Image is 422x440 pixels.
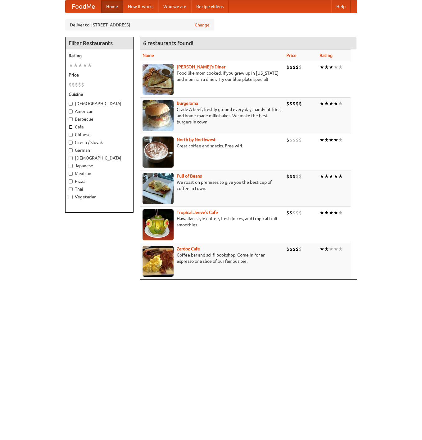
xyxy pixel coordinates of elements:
[338,246,343,252] li: ★
[296,246,299,252] li: $
[299,246,302,252] li: $
[69,163,130,169] label: Japanese
[334,64,338,71] li: ★
[324,209,329,216] li: ★
[329,246,334,252] li: ★
[320,173,324,180] li: ★
[191,0,229,13] a: Recipe videos
[338,173,343,180] li: ★
[286,53,297,58] a: Price
[177,64,225,69] b: [PERSON_NAME]'s Diner
[69,117,73,121] input: Barbecue
[338,137,343,143] li: ★
[81,81,84,88] li: $
[338,64,343,71] li: ★
[143,70,281,82] p: Food like mom cooked, if you grew up in [US_STATE] and mom ran a diner. Try our blue plate special!
[69,195,73,199] input: Vegetarian
[320,137,324,143] li: ★
[69,170,130,177] label: Mexican
[334,173,338,180] li: ★
[69,72,130,78] h5: Price
[177,137,216,142] a: North by Northwest
[69,108,130,114] label: American
[69,186,130,192] label: Thai
[320,209,324,216] li: ★
[334,137,338,143] li: ★
[69,132,130,138] label: Chinese
[69,164,73,168] input: Japanese
[87,62,92,69] li: ★
[324,64,329,71] li: ★
[69,147,130,153] label: German
[69,194,130,200] label: Vegetarian
[289,100,293,107] li: $
[143,106,281,125] p: Grade A beef, freshly ground every day, hand-cut fries, and home-made milkshakes. We make the bes...
[143,173,174,204] img: beans.jpg
[299,209,302,216] li: $
[69,124,130,130] label: Cafe
[293,173,296,180] li: $
[69,91,130,97] h5: Cuisine
[69,141,73,145] input: Czech / Slovak
[83,62,87,69] li: ★
[177,101,198,106] a: Burgerama
[296,173,299,180] li: $
[143,209,174,240] img: jeeves.jpg
[324,137,329,143] li: ★
[324,246,329,252] li: ★
[324,173,329,180] li: ★
[177,246,200,251] a: Zardoz Cafe
[299,137,302,143] li: $
[329,100,334,107] li: ★
[69,187,73,191] input: Thai
[177,174,202,178] a: Full of Beans
[143,246,174,277] img: zardoz.jpg
[334,100,338,107] li: ★
[296,209,299,216] li: $
[69,109,73,113] input: American
[69,155,130,161] label: [DEMOGRAPHIC_DATA]
[334,209,338,216] li: ★
[177,210,218,215] a: Tropical Jeeve's Cafe
[143,252,281,264] p: Coffee bar and sci-fi bookshop. Come in for an espresso or a slice of our famous pie.
[293,209,296,216] li: $
[286,64,289,71] li: $
[143,100,174,131] img: burgerama.jpg
[143,215,281,228] p: Hawaiian style coffee, fresh juices, and tropical fruit smoothies.
[324,100,329,107] li: ★
[143,179,281,192] p: We roast on premises to give you the best cup of coffee in town.
[334,246,338,252] li: ★
[299,100,302,107] li: $
[289,173,293,180] li: $
[143,64,174,95] img: sallys.jpg
[143,143,281,149] p: Great coffee and snacks. Free wifi.
[158,0,191,13] a: Who we are
[286,209,289,216] li: $
[101,0,123,13] a: Home
[69,102,73,106] input: [DEMOGRAPHIC_DATA]
[69,125,73,129] input: Cafe
[69,178,130,184] label: Pizza
[293,64,296,71] li: $
[69,116,130,122] label: Barbecue
[320,100,324,107] li: ★
[69,81,72,88] li: $
[69,179,73,183] input: Pizza
[66,0,101,13] a: FoodMe
[289,209,293,216] li: $
[296,64,299,71] li: $
[331,0,351,13] a: Help
[329,137,334,143] li: ★
[338,209,343,216] li: ★
[329,209,334,216] li: ★
[69,53,130,59] h5: Rating
[195,22,210,28] a: Change
[286,173,289,180] li: $
[69,156,73,160] input: [DEMOGRAPHIC_DATA]
[75,81,78,88] li: $
[123,0,158,13] a: How it works
[329,173,334,180] li: ★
